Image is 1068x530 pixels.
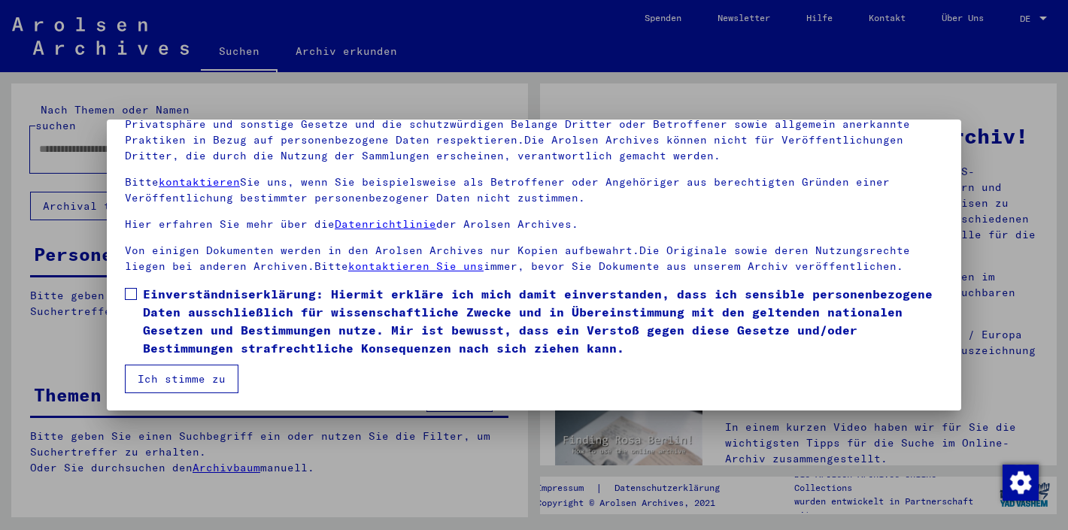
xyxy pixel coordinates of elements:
button: Ich stimme zu [125,365,238,393]
a: kontaktieren Sie uns [348,259,484,273]
p: Bitte beachten Sie, dass dieses Portal über NS - Verfolgte sensible Daten zu identifizierten oder... [125,85,943,164]
span: Einverständniserklärung: Hiermit erkläre ich mich damit einverstanden, dass ich sensible personen... [143,285,943,357]
a: Datenrichtlinie [335,217,436,231]
p: Bitte Sie uns, wenn Sie beispielsweise als Betroffener oder Angehöriger aus berechtigten Gründen ... [125,174,943,206]
a: kontaktieren [159,175,240,189]
div: Zustimmung ändern [1002,464,1038,500]
p: Von einigen Dokumenten werden in den Arolsen Archives nur Kopien aufbewahrt.Die Originale sowie d... [125,243,943,274]
p: Hier erfahren Sie mehr über die der Arolsen Archives. [125,217,943,232]
img: Zustimmung ändern [1003,465,1039,501]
